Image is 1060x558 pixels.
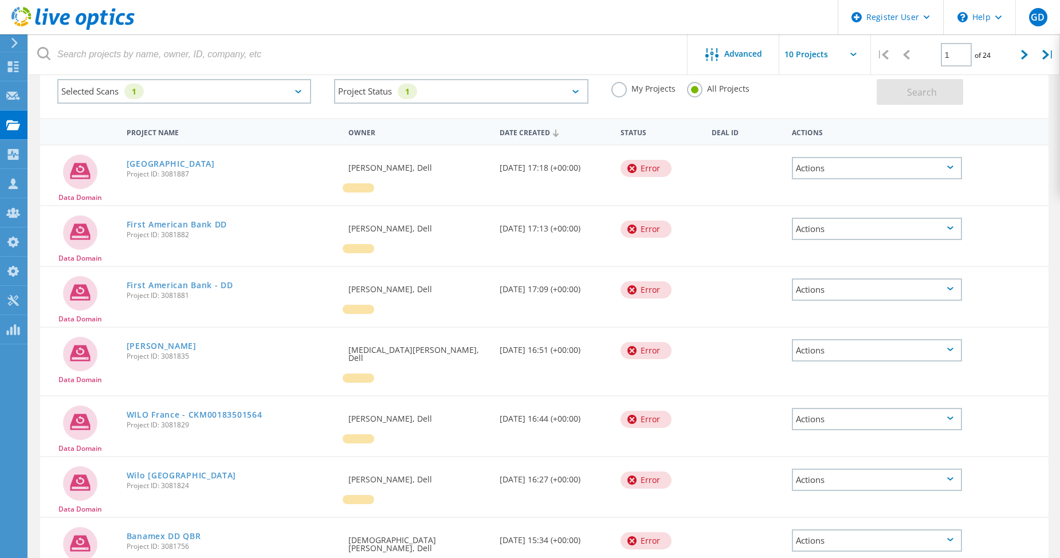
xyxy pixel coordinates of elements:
div: 1 [124,84,144,99]
div: [DATE] 16:27 (+00:00) [494,457,615,495]
div: Selected Scans [57,79,311,104]
div: Actions [792,218,962,240]
div: [DATE] 17:09 (+00:00) [494,267,615,305]
a: Live Optics Dashboard [11,24,135,32]
span: GD [1031,13,1045,22]
input: Search projects by name, owner, ID, company, etc [29,34,688,74]
div: Error [621,221,672,238]
div: Error [621,281,672,298]
a: WILO France - CKM00183501564 [127,411,262,419]
span: Project ID: 3081829 [127,422,337,429]
span: Project ID: 3081887 [127,171,337,178]
div: Actions [792,408,962,430]
div: Actions [792,469,962,491]
span: Data Domain [58,445,102,452]
div: [DATE] 16:44 (+00:00) [494,396,615,434]
button: Search [877,79,963,105]
a: [PERSON_NAME] [127,342,197,350]
div: Actions [792,278,962,301]
div: [DATE] 17:18 (+00:00) [494,146,615,183]
div: [PERSON_NAME], Dell [343,396,494,434]
div: Date Created [494,121,615,143]
span: Data Domain [58,316,102,323]
div: [PERSON_NAME], Dell [343,146,494,183]
div: Status [615,121,705,142]
span: Advanced [724,50,762,58]
a: First American Bank - DD [127,281,233,289]
div: [MEDICAL_DATA][PERSON_NAME], Dell [343,328,494,374]
div: Error [621,342,672,359]
span: Project ID: 3081824 [127,482,337,489]
div: [DATE] 17:13 (+00:00) [494,206,615,244]
span: Data Domain [58,194,102,201]
div: | [1037,34,1060,75]
span: Data Domain [58,506,102,513]
div: Actions [792,339,962,361]
span: Project ID: 3081881 [127,292,337,299]
div: Actions [792,157,962,179]
div: Project Name [121,121,343,142]
span: Project ID: 3081882 [127,231,337,238]
div: [DATE] 16:51 (+00:00) [494,328,615,366]
div: Actions [786,121,968,142]
div: 1 [398,84,417,99]
div: Error [621,471,672,489]
div: [PERSON_NAME], Dell [343,457,494,495]
a: First American Bank DD [127,221,227,229]
div: Project Status [334,79,588,104]
div: [DATE] 15:34 (+00:00) [494,518,615,556]
label: All Projects [687,82,749,93]
div: | [871,34,894,75]
span: Data Domain [58,255,102,262]
span: of 24 [975,50,991,60]
span: Project ID: 3081756 [127,543,337,550]
span: Project ID: 3081835 [127,353,337,360]
div: Deal Id [706,121,787,142]
svg: \n [957,12,968,22]
a: Wilo [GEOGRAPHIC_DATA] [127,471,236,480]
a: [GEOGRAPHIC_DATA] [127,160,215,168]
div: Error [621,160,672,177]
div: Error [621,532,672,549]
span: Data Domain [58,376,102,383]
span: Search [907,86,937,99]
div: [PERSON_NAME], Dell [343,206,494,244]
a: Banamex DD QBR [127,532,201,540]
div: Actions [792,529,962,552]
div: [PERSON_NAME], Dell [343,267,494,305]
div: Owner [343,121,494,142]
label: My Projects [611,82,676,93]
div: Error [621,411,672,428]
